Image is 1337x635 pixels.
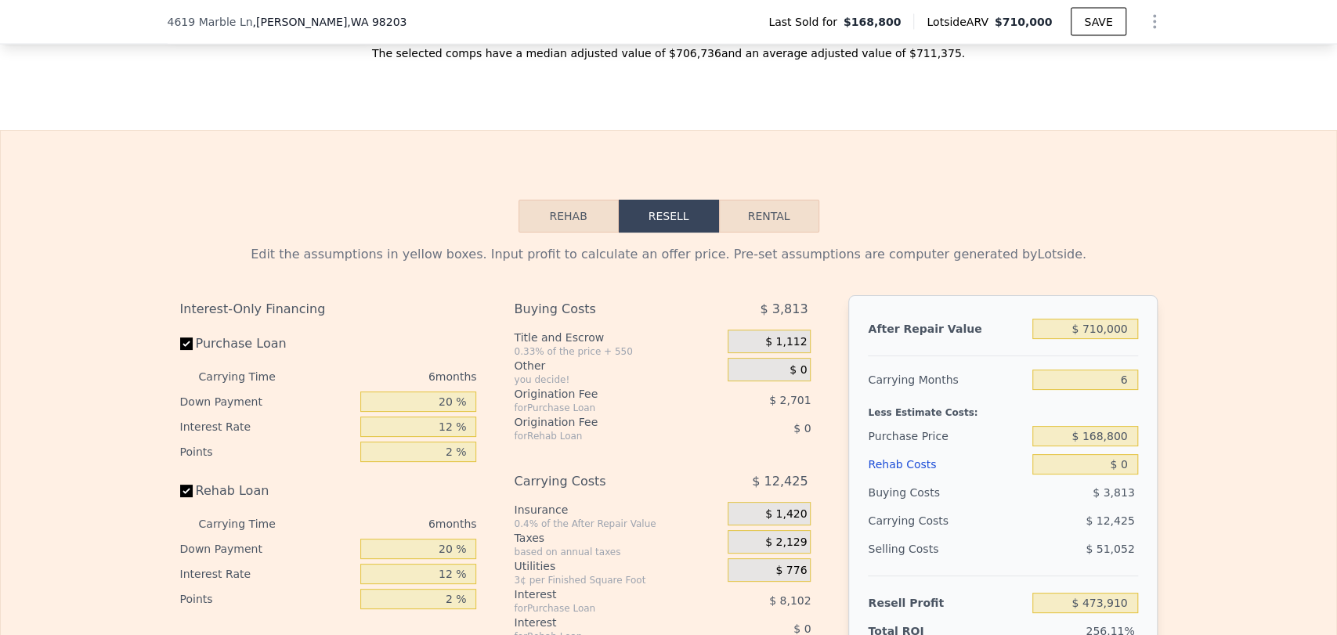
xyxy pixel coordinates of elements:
[514,295,688,323] div: Buying Costs
[180,439,355,464] div: Points
[868,507,966,535] div: Carrying Costs
[514,502,721,518] div: Insurance
[927,14,994,30] span: Lotside ARV
[199,511,301,536] div: Carrying Time
[793,622,811,635] span: $ 0
[765,536,807,550] span: $ 2,129
[180,536,355,561] div: Down Payment
[514,345,721,358] div: 0.33% of the price + 550
[765,335,807,349] span: $ 1,112
[765,507,807,521] span: $ 1,420
[180,477,355,505] label: Rehab Loan
[180,330,355,358] label: Purchase Loan
[180,561,355,586] div: Interest Rate
[868,450,1026,478] div: Rehab Costs
[1086,514,1134,527] span: $ 12,425
[514,386,688,402] div: Origination Fee
[868,366,1026,394] div: Carrying Months
[253,14,407,30] span: , [PERSON_NAME]
[180,295,477,323] div: Interest-Only Financing
[868,422,1026,450] div: Purchase Price
[619,200,719,233] button: Resell
[1086,543,1134,555] span: $ 51,052
[769,594,811,607] span: $ 8,102
[514,414,688,430] div: Origination Fee
[868,535,1026,563] div: Selling Costs
[790,363,807,377] span: $ 0
[752,467,808,496] span: $ 12,425
[769,394,811,406] span: $ 2,701
[180,414,355,439] div: Interest Rate
[868,478,1026,507] div: Buying Costs
[514,558,721,574] div: Utilities
[760,295,808,323] span: $ 3,813
[347,16,407,28] span: , WA 98203
[180,389,355,414] div: Down Payment
[180,586,355,612] div: Points
[168,14,253,30] span: 4619 Marble Ln
[514,358,721,373] div: Other
[868,315,1026,343] div: After Repair Value
[1139,6,1170,38] button: Show Options
[514,373,721,386] div: you decide!
[995,16,1053,28] span: $710,000
[514,330,721,345] div: Title and Escrow
[180,245,1158,264] div: Edit the assumptions in yellow boxes. Input profit to calculate an offer price. Pre-set assumptio...
[1071,8,1126,36] button: SAVE
[307,364,477,389] div: 6 months
[514,586,688,602] div: Interest
[514,574,721,586] div: 3¢ per Finished Square Foot
[180,485,193,497] input: Rehab Loan
[519,200,619,233] button: Rehab
[514,467,688,496] div: Carrying Costs
[514,615,688,630] div: Interest
[180,337,193,350] input: Purchase Loan
[775,564,807,578] span: $ 776
[719,200,819,233] button: Rental
[514,430,688,442] div: for Rehab Loan
[514,546,721,558] div: based on annual taxes
[514,402,688,414] div: for Purchase Loan
[307,511,477,536] div: 6 months
[868,394,1137,422] div: Less Estimate Costs:
[793,422,811,435] span: $ 0
[868,589,1026,617] div: Resell Profit
[1093,486,1134,499] span: $ 3,813
[514,602,688,615] div: for Purchase Loan
[844,14,902,30] span: $168,800
[514,530,721,546] div: Taxes
[168,33,1170,61] div: The selected comps have a median adjusted value of $706,736 and an average adjusted value of $711...
[768,14,844,30] span: Last Sold for
[199,364,301,389] div: Carrying Time
[514,518,721,530] div: 0.4% of the After Repair Value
